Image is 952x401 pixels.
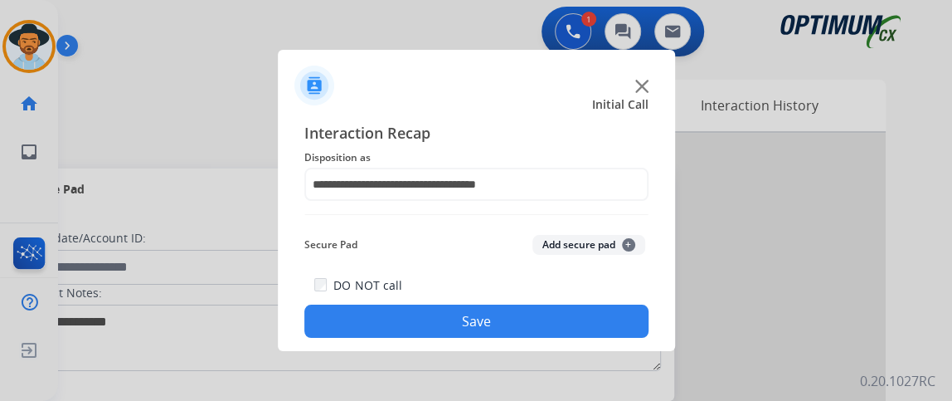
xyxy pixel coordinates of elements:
[304,235,357,255] span: Secure Pad
[532,235,645,255] button: Add secure pad+
[860,371,935,391] p: 0.20.1027RC
[294,66,334,105] img: contactIcon
[304,305,648,338] button: Save
[333,277,401,294] label: DO NOT call
[304,121,648,148] span: Interaction Recap
[592,96,648,113] span: Initial Call
[622,238,635,252] span: +
[304,148,648,168] span: Disposition as
[304,214,648,215] img: contact-recap-line.svg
